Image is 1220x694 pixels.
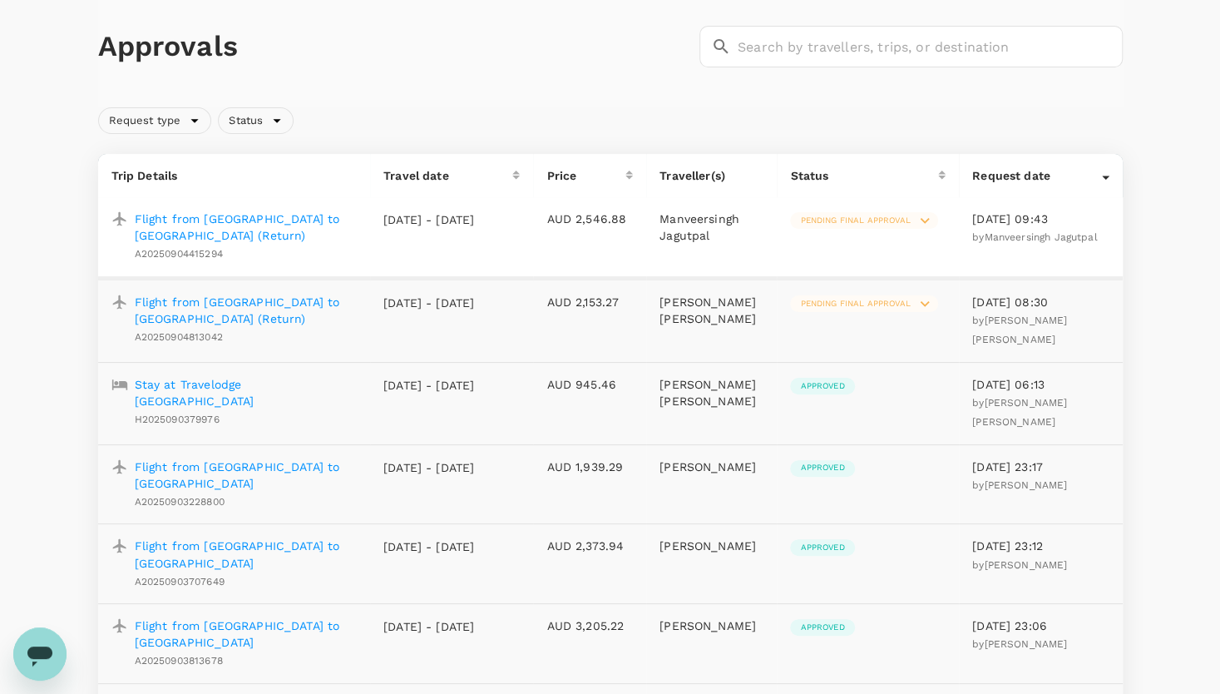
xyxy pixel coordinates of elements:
span: Approved [790,622,854,633]
p: Manveersingh Jagutpal [659,211,763,244]
p: [PERSON_NAME] [PERSON_NAME] [659,376,763,409]
input: Search by travellers, trips, or destination [738,26,1123,67]
span: H2025090379976 [135,414,220,425]
p: AUD 2,373.94 [546,538,633,554]
div: Request date [972,167,1102,184]
p: [DATE] 23:17 [972,459,1109,475]
span: [PERSON_NAME] [PERSON_NAME] [972,397,1067,428]
span: by [972,397,1067,428]
p: [DATE] 23:12 [972,538,1109,554]
span: A20250904813042 [135,331,223,343]
p: [DATE] 23:06 [972,617,1109,634]
span: Approved [790,542,854,553]
a: Flight from [GEOGRAPHIC_DATA] to [GEOGRAPHIC_DATA] [135,538,357,571]
span: by [972,638,1067,650]
p: [DATE] 06:13 [972,376,1109,393]
p: [DATE] - [DATE] [383,295,475,311]
div: Status [790,167,938,184]
span: [PERSON_NAME] [984,479,1067,491]
span: Pending final approval [790,298,920,310]
a: Stay at Travelodge [GEOGRAPHIC_DATA] [135,376,357,409]
div: Travel date [383,167,512,184]
p: AUD 1,939.29 [546,459,633,475]
span: A20250904415294 [135,248,223,260]
span: by [972,559,1067,571]
span: A20250903228800 [135,496,225,508]
a: Flight from [GEOGRAPHIC_DATA] to [GEOGRAPHIC_DATA] [135,617,357,651]
p: AUD 945.46 [546,376,633,393]
span: Approved [790,462,854,473]
p: [DATE] - [DATE] [383,538,475,555]
p: [DATE] 09:43 [972,211,1109,227]
a: Flight from [GEOGRAPHIC_DATA] to [GEOGRAPHIC_DATA] (Return) [135,211,357,244]
p: [PERSON_NAME] [659,538,763,554]
span: by [972,479,1067,491]
div: Status [218,107,294,134]
span: by [972,231,1097,243]
span: [PERSON_NAME] [PERSON_NAME] [972,315,1067,345]
div: Request type [98,107,212,134]
p: [DATE] 08:30 [972,294,1109,310]
div: Price [546,167,625,184]
p: AUD 2,153.27 [546,294,633,310]
span: Pending final approval [790,215,920,226]
span: A20250903813678 [135,655,223,667]
p: [PERSON_NAME] [PERSON_NAME] [659,294,763,327]
p: [PERSON_NAME] [659,617,763,634]
p: [PERSON_NAME] [659,459,763,475]
p: [DATE] - [DATE] [383,211,475,228]
iframe: Button to launch messaging window [13,627,67,681]
span: Approved [790,380,854,392]
p: [DATE] - [DATE] [383,459,475,476]
span: Request type [99,113,191,129]
p: AUD 2,546.88 [546,211,633,227]
div: Pending final approval [790,295,937,312]
p: [DATE] - [DATE] [383,377,475,394]
p: [DATE] - [DATE] [383,618,475,635]
span: [PERSON_NAME] [984,638,1067,650]
p: Trip Details [111,167,357,184]
p: Traveller(s) [659,167,763,184]
span: [PERSON_NAME] [984,559,1067,571]
span: by [972,315,1067,345]
a: Flight from [GEOGRAPHIC_DATA] to [GEOGRAPHIC_DATA] (Return) [135,294,357,327]
h1: Approvals [98,29,693,64]
span: A20250903707649 [135,576,225,587]
p: AUD 3,205.22 [546,617,633,634]
div: Pending final approval [790,212,937,229]
span: Manveersingh Jagutpal [984,231,1097,243]
span: Status [219,113,273,129]
a: Flight from [GEOGRAPHIC_DATA] to [GEOGRAPHIC_DATA] [135,459,357,492]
